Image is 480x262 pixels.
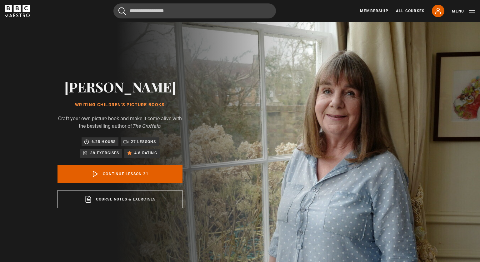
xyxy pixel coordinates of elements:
[452,8,475,14] button: Toggle navigation
[57,190,182,208] a: Course notes & exercises
[57,79,182,95] h2: [PERSON_NAME]
[5,5,30,17] svg: BBC Maestro
[396,8,424,14] a: All Courses
[132,123,160,129] i: The Gruffalo
[57,165,182,183] a: Continue lesson 21
[90,150,119,156] p: 38 exercises
[57,102,182,107] h1: Writing Children's Picture Books
[113,3,276,18] input: Search
[134,150,157,156] p: 4.8 rating
[131,139,156,145] p: 27 lessons
[360,8,388,14] a: Membership
[118,7,126,15] button: Submit the search query
[57,115,182,130] p: Craft your own picture book and make it come alive with the bestselling author of .
[92,139,116,145] p: 6.25 hours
